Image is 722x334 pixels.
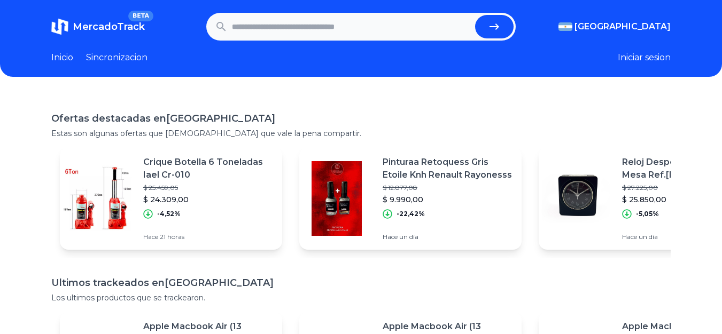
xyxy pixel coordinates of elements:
p: Pinturaa Retoquess Gris Etoile Knh Renault Rayonesss [383,156,513,181]
a: Featured imagePinturaa Retoquess Gris Etoile Knh Renault Rayonesss$ 12.877,08$ 9.990,00-22,42%Hac... [299,147,522,250]
p: $ 24.309,00 [143,194,274,205]
p: -5,05% [636,210,659,218]
a: MercadoTrackBETA [51,18,145,35]
img: Featured image [299,161,374,236]
span: MercadoTrack [73,21,145,33]
img: Argentina [558,22,572,31]
p: Hace un día [383,233,513,241]
p: $ 9.990,00 [383,194,513,205]
p: Los ultimos productos que se trackearon. [51,292,671,303]
button: [GEOGRAPHIC_DATA] [558,20,671,33]
img: MercadoTrack [51,18,68,35]
p: Hace 21 horas [143,233,274,241]
p: Crique Botella 6 Toneladas Iael Cr-010 [143,156,274,181]
span: BETA [128,11,153,21]
a: Featured imageCrique Botella 6 Toneladas Iael Cr-010$ 25.459,05$ 24.309,00-4,52%Hace 21 horas [60,147,282,250]
p: $ 12.877,08 [383,184,513,192]
a: Inicio [51,51,73,64]
p: $ 25.459,05 [143,184,274,192]
p: -4,52% [157,210,181,218]
img: Featured image [60,161,135,236]
span: [GEOGRAPHIC_DATA] [575,20,671,33]
img: Featured image [539,161,614,236]
button: Iniciar sesion [618,51,671,64]
h1: Ofertas destacadas en [GEOGRAPHIC_DATA] [51,111,671,126]
a: Sincronizacion [86,51,147,64]
h1: Ultimos trackeados en [GEOGRAPHIC_DATA] [51,275,671,290]
p: Estas son algunas ofertas que [DEMOGRAPHIC_DATA] que vale la pena compartir. [51,128,671,139]
p: -22,42% [397,210,425,218]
